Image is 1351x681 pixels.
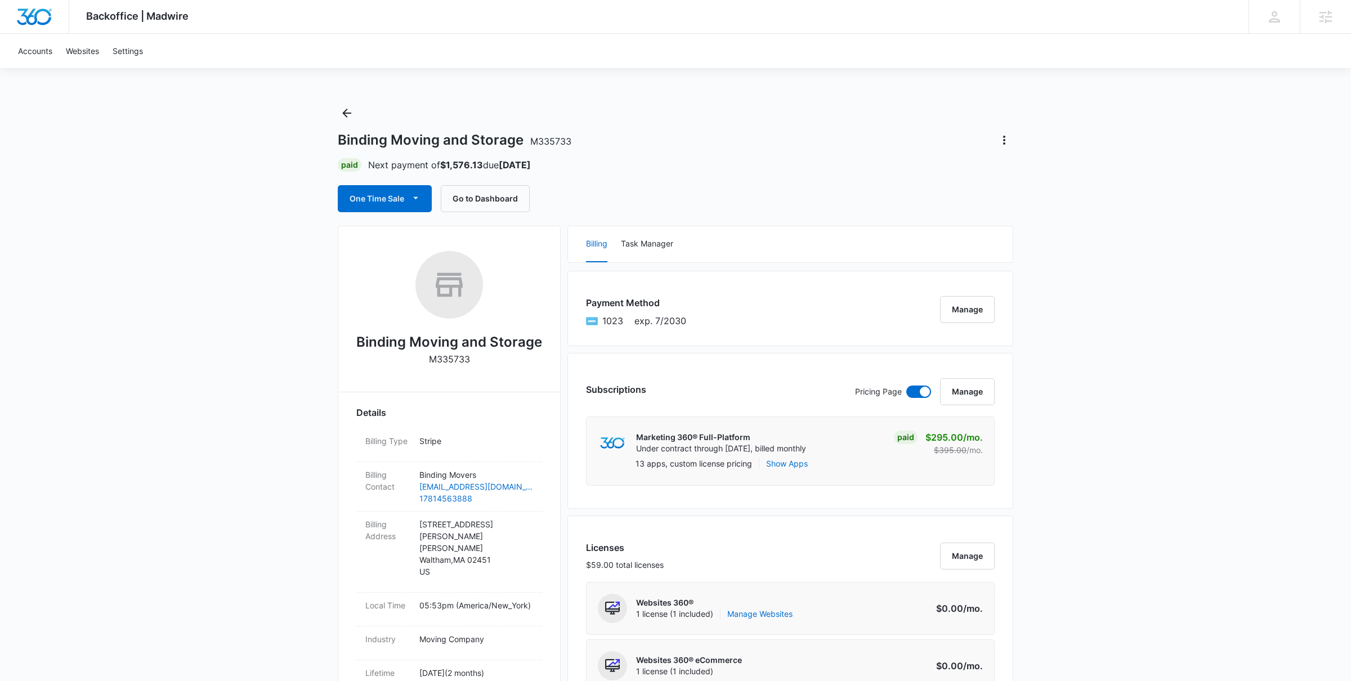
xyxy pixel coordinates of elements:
[586,226,607,262] button: Billing
[440,159,483,171] strong: $1,576.13
[963,660,983,671] span: /mo.
[766,458,808,469] button: Show Apps
[419,518,533,577] p: [STREET_ADDRESS][PERSON_NAME][PERSON_NAME] Waltham , MA 02451 US
[441,185,530,212] button: Go to Dashboard
[368,158,531,172] p: Next payment of due
[365,435,410,447] dt: Billing Type
[356,593,542,626] div: Local Time05:53pm (America/New_York)
[356,332,542,352] h2: Binding Moving and Storage
[600,437,624,449] img: marketing360Logo
[86,10,189,22] span: Backoffice | Madwire
[586,541,664,554] h3: Licenses
[356,512,542,593] div: Billing Address[STREET_ADDRESS][PERSON_NAME][PERSON_NAME]Waltham,MA 02451US
[365,667,410,679] dt: Lifetime
[634,314,686,328] span: exp. 7/2030
[934,445,967,455] s: $395.00
[365,518,410,542] dt: Billing Address
[365,633,410,645] dt: Industry
[499,159,531,171] strong: [DATE]
[940,378,995,405] button: Manage
[963,432,983,443] span: /mo.
[338,104,356,122] button: Back
[356,428,542,462] div: Billing TypeStripe
[967,445,983,455] span: /mo.
[586,559,664,571] p: $59.00 total licenses
[338,185,432,212] button: One Time Sale
[636,666,742,677] span: 1 license (1 included)
[940,296,995,323] button: Manage
[419,599,533,611] p: 05:53pm ( America/New_York )
[429,352,470,366] p: M335733
[365,469,410,492] dt: Billing Contact
[419,481,533,492] a: [EMAIL_ADDRESS][DOMAIN_NAME]
[963,603,983,614] span: /mo.
[365,599,410,611] dt: Local Time
[636,458,752,469] p: 13 apps, custom license pricing
[59,34,106,68] a: Websites
[995,131,1013,149] button: Actions
[636,608,793,620] span: 1 license (1 included)
[586,296,686,310] h3: Payment Method
[356,462,542,512] div: Billing ContactBinding Movers[EMAIL_ADDRESS][DOMAIN_NAME]17814563888
[419,469,533,481] p: Binding Movers
[855,386,902,398] p: Pricing Page
[338,132,571,149] h1: Binding Moving and Storage
[338,158,361,172] div: Paid
[636,443,806,454] p: Under contract through [DATE], billed monthly
[894,431,918,444] div: Paid
[419,633,533,645] p: Moving Company
[636,597,793,608] p: Websites 360®
[530,136,571,147] span: M335733
[106,34,150,68] a: Settings
[419,667,533,679] p: [DATE] ( 2 months )
[636,655,742,666] p: Websites 360® eCommerce
[930,602,983,615] p: $0.00
[419,492,533,504] a: 17814563888
[940,543,995,570] button: Manage
[930,659,983,673] p: $0.00
[636,432,806,443] p: Marketing 360® Full-Platform
[602,314,623,328] span: American Express ending with
[356,626,542,660] div: IndustryMoving Company
[727,608,793,620] a: Manage Websites
[621,226,673,262] button: Task Manager
[356,406,386,419] span: Details
[419,435,533,447] p: Stripe
[925,431,983,444] p: $295.00
[11,34,59,68] a: Accounts
[586,383,646,396] h3: Subscriptions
